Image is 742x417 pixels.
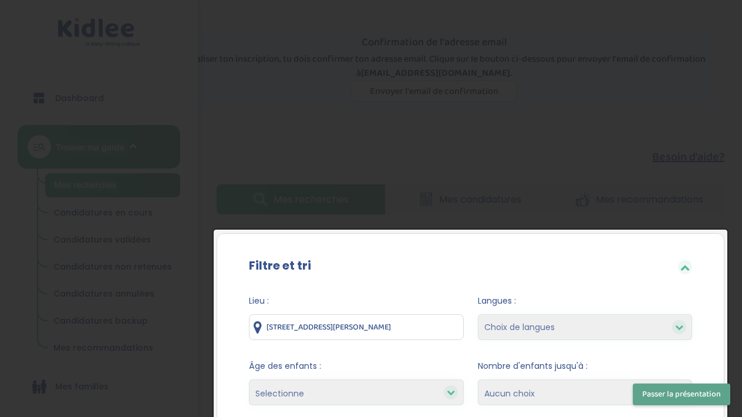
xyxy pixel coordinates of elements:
[249,257,311,274] label: Filtre et tri
[478,360,693,372] span: Nombre d'enfants jusqu'à :
[478,295,693,307] span: Langues :
[249,314,464,340] input: Ville ou code postale
[249,360,464,372] span: Âge des enfants :
[249,295,464,307] span: Lieu :
[633,384,730,405] button: Passer la présentation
